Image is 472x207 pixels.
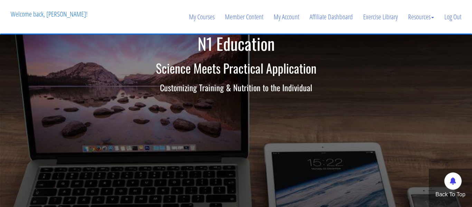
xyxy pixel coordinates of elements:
[184,0,220,34] a: My Courses
[403,0,439,34] a: Resources
[34,61,438,75] h2: Science Meets Practical Application
[220,0,268,34] a: Member Content
[439,0,466,34] a: Log Out
[358,0,403,34] a: Exercise Library
[6,0,93,28] p: Welcome back, [PERSON_NAME]!
[268,0,304,34] a: My Account
[304,0,358,34] a: Affiliate Dashboard
[34,35,438,53] h1: N1 Education
[34,83,438,92] h3: Customizing Training & Nutrition to the Individual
